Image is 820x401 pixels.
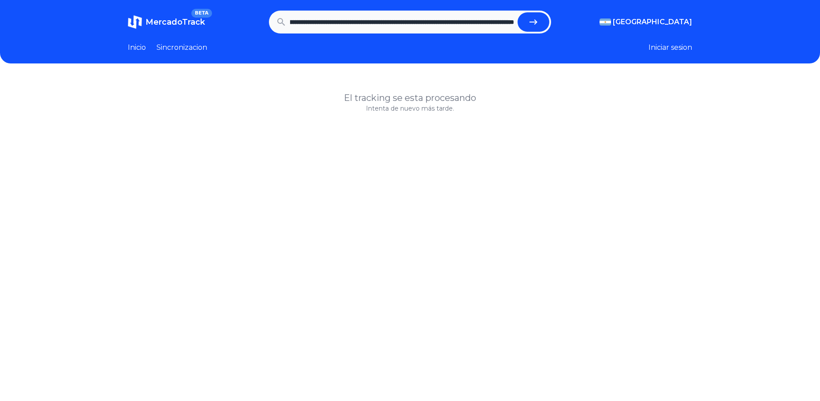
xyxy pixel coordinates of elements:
[191,9,212,18] span: BETA
[600,19,611,26] img: Argentina
[128,104,692,113] p: Intenta de nuevo más tarde.
[600,17,692,27] button: [GEOGRAPHIC_DATA]
[128,42,146,53] a: Inicio
[145,17,205,27] span: MercadoTrack
[128,15,205,29] a: MercadoTrackBETA
[157,42,207,53] a: Sincronizacion
[613,17,692,27] span: [GEOGRAPHIC_DATA]
[128,92,692,104] h1: El tracking se esta procesando
[649,42,692,53] button: Iniciar sesion
[128,15,142,29] img: MercadoTrack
